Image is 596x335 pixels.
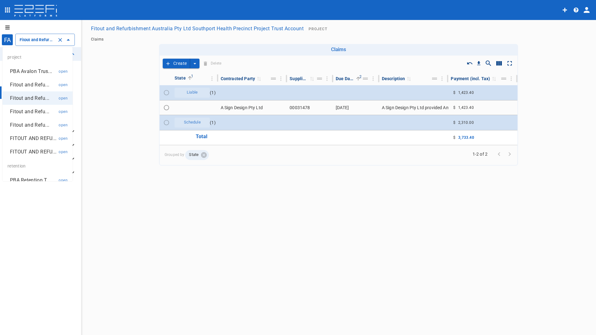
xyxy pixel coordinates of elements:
[358,74,364,80] span: 2
[59,136,68,141] span: open
[453,105,455,110] span: $
[10,95,49,102] p: Fitout and Refu...
[309,27,327,31] span: Project
[207,74,217,84] button: Column Actions
[465,59,474,68] button: Reset Sorting
[189,73,195,79] span: 1
[165,150,507,160] span: Grouped by
[163,59,190,68] button: Create
[202,59,223,68] span: Delete
[2,50,73,65] div: project
[437,74,447,84] button: Column Actions
[10,177,50,184] p: PBA Retention T...
[333,100,379,115] td: [DATE]
[315,74,324,83] button: Move
[453,120,455,125] span: $
[470,151,490,157] span: 1-2 of 2
[504,58,515,69] button: Toggle full screen
[276,74,286,84] button: Column Actions
[269,74,278,83] button: Move
[196,133,208,142] p: Total
[59,96,68,100] span: open
[474,59,483,68] button: Download CSV
[361,74,370,83] button: Move
[18,36,55,43] input: Fitout and Refurbishment Australia Pty Ltd Southport Health Precinct Project Trust Account
[430,74,439,83] button: Move
[190,59,199,68] button: create claim type options
[172,115,218,130] td: ( 1 )
[368,74,378,84] button: Column Actions
[287,100,333,115] td: 00031478
[494,58,504,69] button: Show/Hide columns
[458,90,474,95] span: 1,423.40
[382,75,405,82] div: Description
[161,46,516,52] h6: Claims
[499,74,508,83] button: Move
[336,75,354,82] div: Due Date
[186,75,193,81] span: Sorted by State ascending
[180,119,204,125] span: Schedule
[322,74,332,84] button: Column Actions
[91,37,103,41] a: Claims
[458,105,474,110] span: 1,423.40
[504,151,515,157] span: Go to next page
[91,37,586,41] nav: breadcrumb
[59,178,68,182] span: open
[59,69,68,74] span: open
[255,76,262,81] span: Sort by Contracted Party ascending
[172,85,218,100] td: ( 1 )
[458,135,474,140] span: 3,733.40
[218,100,287,115] td: A Sign Design Pty Ltd
[10,135,56,142] p: FITOUT AND REFU...
[506,74,516,84] button: Column Actions
[379,100,449,115] td: A Sign Design Pty Ltd provided Amenity Braille Signs for Levels 4 & 5 of the [GEOGRAPHIC_DATA]. T...
[162,103,171,112] span: Toggle select row
[2,158,73,173] div: retention
[89,22,306,35] button: Fitout and Refurbishment Australia Pty Ltd Southport Health Precinct Project Trust Account
[453,135,455,140] span: $
[163,59,199,68] div: create claim type
[10,148,56,155] p: FITOUT AND REFU...
[483,58,494,69] button: Show/Hide search
[185,150,209,160] div: State
[308,76,315,81] span: Sort by Supplier Inv. No. ascending
[10,121,49,129] p: Fitout and Refu...
[56,36,65,44] button: Clear
[175,74,186,82] div: State
[185,152,202,158] span: State
[2,34,13,46] div: FA
[59,123,68,127] span: open
[59,109,68,114] span: open
[10,81,49,88] p: Fitout and Refu...
[405,76,412,81] span: Sort by Description ascending
[221,75,255,82] div: Contracted Party
[290,75,308,82] div: Supplier Inv. No.
[458,120,474,125] span: 2,310.00
[490,76,497,81] span: Sort by Payment (incl. Tax) descending
[64,36,73,44] button: Close
[59,83,68,87] span: open
[494,151,504,157] span: Go to previous page
[10,108,49,115] p: Fitout and Refu...
[10,68,52,75] p: PBA Avalon Trus...
[451,75,490,82] div: Payment (incl. Tax)
[59,150,68,154] span: open
[354,76,362,81] span: Sorted by Due Date ascending
[453,90,455,95] span: $
[183,90,201,95] span: Liable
